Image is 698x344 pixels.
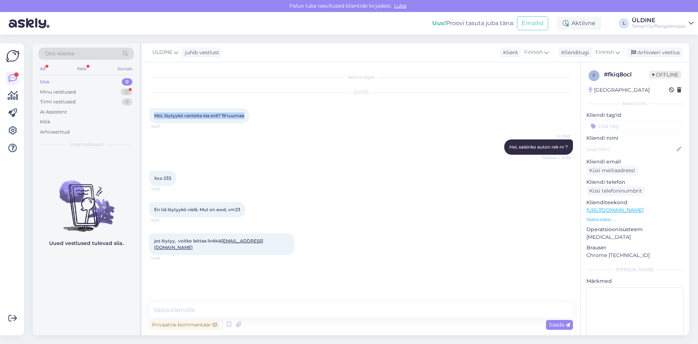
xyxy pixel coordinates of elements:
div: Privaatne kommentaar [149,320,220,330]
div: 0 [122,98,132,106]
input: Lisa nimi [587,145,675,153]
div: Kõik [40,118,51,126]
p: Kliendi email [586,158,683,166]
div: Kliendi info [586,100,683,107]
p: Märkmed [586,277,683,285]
span: Hei, saisinko auton rek nr ? [509,144,568,150]
img: Askly Logo [6,49,20,63]
p: Brauser [586,244,683,252]
span: 14:01 [151,256,178,261]
div: Minu vestlused [40,88,76,96]
span: 13:50 [151,186,178,192]
div: 0 [122,78,132,86]
div: Proovi tasuta juba täna: [432,19,514,28]
span: En tiä löytyykö vielä. Mut on awd, vm23 [154,207,240,212]
div: Aktiivne [557,17,601,30]
div: ÜLDINE [632,17,686,23]
button: Emailid [517,16,548,30]
div: Klient [500,49,518,56]
span: ÜLDINE [543,134,571,139]
span: 13:51 [151,218,178,223]
div: Web [75,64,88,74]
span: Luba [392,3,409,9]
input: Lisa tag [586,120,683,131]
p: Uued vestlused tulevad siia. [49,240,124,247]
b: Uus! [432,20,446,27]
div: [DATE] [149,89,573,96]
p: Kliendi tag'id [586,111,683,119]
p: Vaata edasi ... [586,216,683,223]
span: Nähtud ✓ 13:50 [542,155,571,161]
p: Operatsioonisüsteem [586,226,683,233]
div: Küsi telefoninumbrit [586,186,645,196]
span: Otsi kliente [45,50,74,58]
span: Xxz-233 [154,175,171,181]
span: Moi, löytyykö vanteita kia ev6? 19 tuumaa [154,113,244,118]
div: All [39,64,47,74]
div: Arhiveeritud [40,128,70,136]
span: 13:47 [151,124,178,129]
a: [URL][DOMAIN_NAME] [586,207,643,213]
div: [GEOGRAPHIC_DATA] [589,86,650,94]
p: Klienditeekond [586,199,683,206]
div: Vestlus algas [149,74,573,80]
div: juhib vestlust [182,49,219,56]
div: Tiimi vestlused [40,98,76,106]
span: Saada [549,321,570,328]
p: Chrome [TECHNICAL_ID] [586,252,683,259]
span: Finnish [595,48,614,56]
div: [PERSON_NAME] [586,266,683,273]
div: AI Assistent [40,108,67,116]
span: Uued vestlused [69,141,103,148]
div: Arhiveeri vestlus [627,48,683,58]
span: Finnish [524,48,543,56]
p: Kliendi nimi [586,134,683,142]
div: Teinari Oy/Rengaskirppis [632,23,686,29]
span: jos löytyy, voitko laittaa linkkiä [154,238,263,250]
div: Socials [116,64,134,74]
div: L [619,18,629,28]
a: ÜLDINETeinari Oy/Rengaskirppis [632,17,694,29]
img: No chats [33,167,140,233]
span: Offline [649,71,681,79]
span: f [593,73,595,78]
p: [MEDICAL_DATA] [586,233,683,241]
span: ÜLDINE [152,48,172,56]
div: Uus [40,78,49,86]
p: Kliendi telefon [586,178,683,186]
div: Küsi meiliaadressi [586,166,638,175]
div: 12 [121,88,132,96]
div: Klienditugi [558,49,589,56]
div: # fkiq8ocl [604,70,649,79]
